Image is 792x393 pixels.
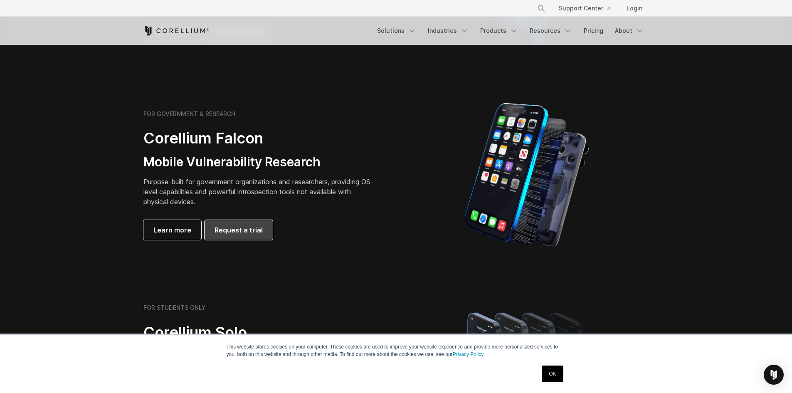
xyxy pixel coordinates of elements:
[464,102,589,248] img: iPhone model separated into the mechanics used to build the physical device.
[579,23,608,38] a: Pricing
[525,23,577,38] a: Resources
[143,110,235,118] h6: FOR GOVERNMENT & RESEARCH
[534,1,549,16] button: Search
[143,129,376,148] h2: Corellium Falcon
[153,225,191,235] span: Learn more
[143,304,206,311] h6: FOR STUDENTS ONLY
[610,23,649,38] a: About
[372,23,649,38] div: Navigation Menu
[552,1,617,16] a: Support Center
[143,220,201,240] a: Learn more
[143,26,210,36] a: Corellium Home
[372,23,421,38] a: Solutions
[620,1,649,16] a: Login
[542,366,563,382] a: OK
[475,23,523,38] a: Products
[227,343,566,358] p: This website stores cookies on your computer. These cookies are used to improve your website expe...
[143,177,376,207] p: Purpose-built for government organizations and researchers, providing OS-level capabilities and p...
[205,220,273,240] a: Request a trial
[453,351,485,357] a: Privacy Policy.
[143,323,376,342] h2: Corellium Solo
[215,225,263,235] span: Request a trial
[423,23,474,38] a: Industries
[527,1,649,16] div: Navigation Menu
[764,365,784,385] div: Open Intercom Messenger
[143,154,376,170] h3: Mobile Vulnerability Research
